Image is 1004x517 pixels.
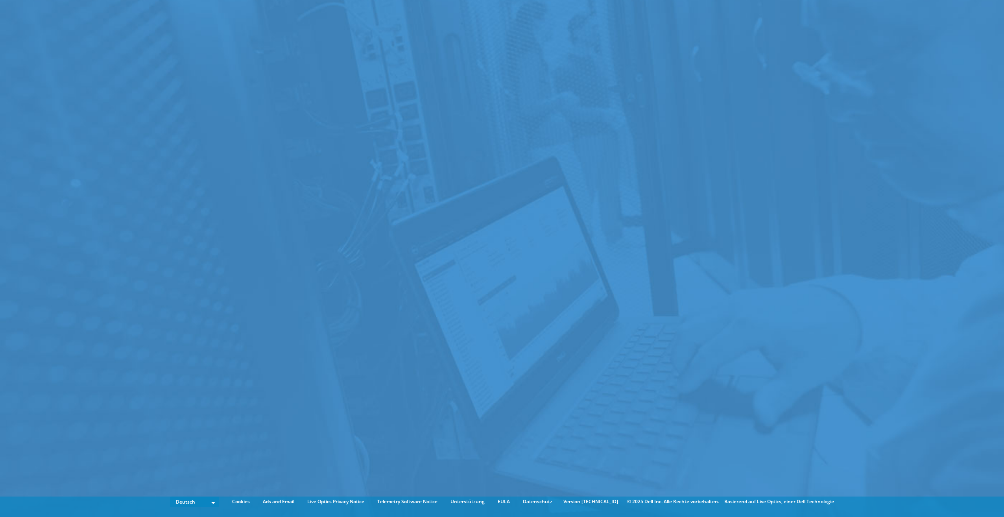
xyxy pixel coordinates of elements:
a: Unterstützung [445,497,491,506]
a: Telemetry Software Notice [371,497,443,506]
a: Live Optics Privacy Notice [301,497,370,506]
a: Ads and Email [257,497,300,506]
a: Cookies [226,497,256,506]
li: Version [TECHNICAL_ID] [559,497,622,506]
li: Basierend auf Live Optics, einer Dell Technologie [724,497,834,506]
a: EULA [492,497,516,506]
a: Datenschutz [517,497,558,506]
li: © 2025 Dell Inc. Alle Rechte vorbehalten. [623,497,723,506]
